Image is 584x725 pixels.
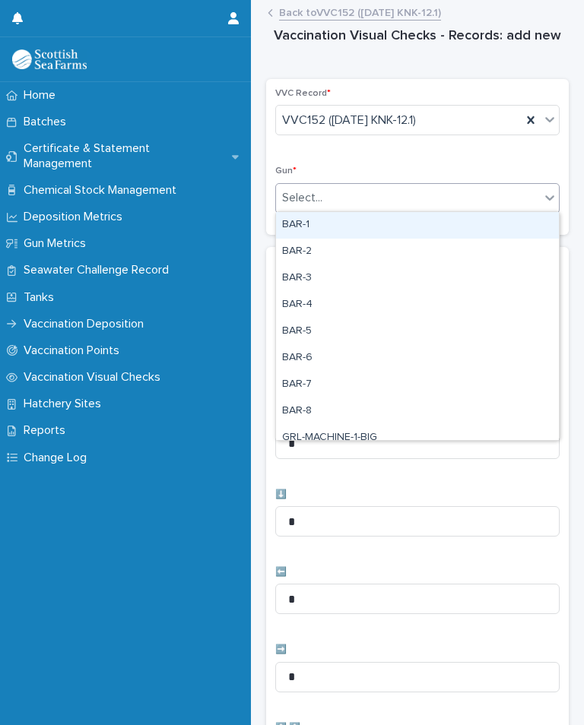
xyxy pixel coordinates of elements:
p: Reports [17,423,78,438]
div: BAR-7 [276,372,559,398]
p: Change Log [17,451,99,465]
div: BAR-8 [276,398,559,425]
p: Certificate & Statement Management [17,141,232,170]
div: BAR-1 [276,212,559,239]
span: VVC Record [275,89,331,98]
p: Home [17,88,68,103]
p: Deposition Metrics [17,210,135,224]
span: ➡️ [275,645,287,654]
a: Back toVVC152 ([DATE] KNK-12.1) [279,3,441,21]
p: Gun Metrics [17,236,98,251]
p: Vaccination Deposition [17,317,156,331]
span: ⬇️ [275,490,287,499]
p: Chemical Stock Management [17,183,189,198]
div: BAR-3 [276,265,559,292]
div: BAR-5 [276,318,559,345]
p: Hatchery Sites [17,397,113,411]
p: Batches [17,115,78,129]
p: Vaccination Points [17,344,132,358]
div: Select... [282,190,322,206]
img: uOABhIYSsOPhGJQdTwEw [12,49,87,69]
h1: Vaccination Visual Checks - Records: add new [266,27,569,46]
p: Tanks [17,290,66,305]
span: ⬅️ [275,568,287,577]
span: VVC152 ([DATE] KNK-12.1) [282,112,416,128]
div: BAR-6 [276,345,559,372]
span: Gun [275,166,297,176]
div: BAR-4 [276,292,559,318]
p: Seawater Challenge Record [17,263,181,277]
div: GRL-MACHINE-1-BIG [276,425,559,451]
div: BAR-2 [276,239,559,265]
p: Vaccination Visual Checks [17,370,173,385]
